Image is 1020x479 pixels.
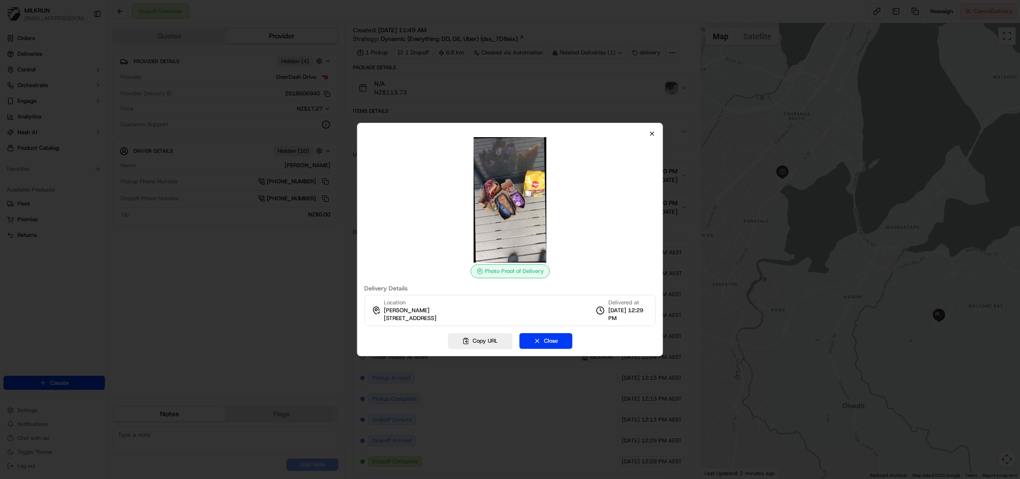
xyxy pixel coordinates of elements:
[384,299,406,307] span: Location
[519,333,572,349] button: Close
[608,307,648,322] span: [DATE] 12:29 PM
[447,137,573,263] img: photo_proof_of_delivery image
[384,314,436,322] span: [STREET_ADDRESS]
[470,264,550,278] div: Photo Proof of Delivery
[448,333,512,349] button: Copy URL
[384,307,429,314] span: [PERSON_NAME]
[364,285,655,291] label: Delivery Details
[608,299,648,307] span: Delivered at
